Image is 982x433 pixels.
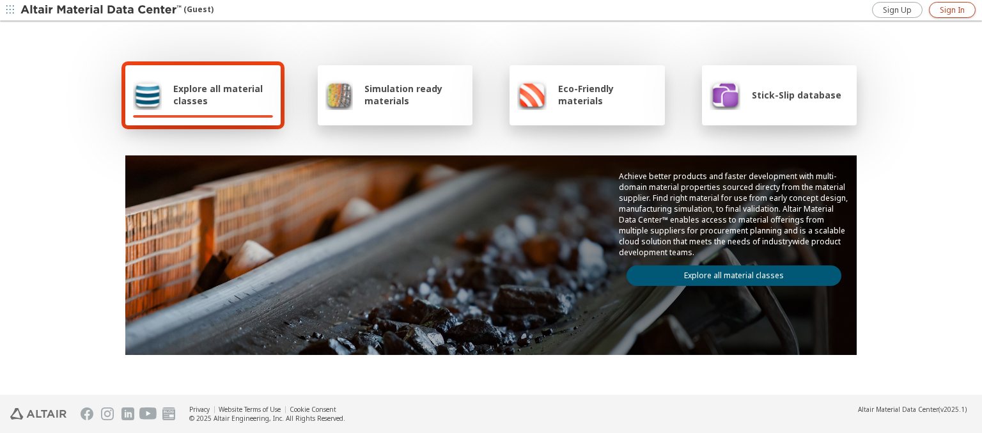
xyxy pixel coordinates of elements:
span: Eco-Friendly materials [558,83,657,107]
a: Sign In [929,2,976,18]
a: Website Terms of Use [219,405,281,414]
a: Sign Up [872,2,923,18]
img: Explore all material classes [133,79,162,110]
img: Altair Material Data Center [20,4,183,17]
a: Explore all material classes [627,265,841,286]
div: (v2025.1) [858,405,967,414]
img: Stick-Slip database [710,79,740,110]
img: Eco-Friendly materials [517,79,547,110]
a: Cookie Consent [290,405,336,414]
span: Sign In [940,5,965,15]
span: Stick-Slip database [752,89,841,101]
span: Sign Up [883,5,912,15]
img: Altair Engineering [10,408,66,420]
p: Achieve better products and faster development with multi-domain material properties sourced dire... [619,171,849,258]
a: Privacy [189,405,210,414]
div: © 2025 Altair Engineering, Inc. All Rights Reserved. [189,414,345,423]
span: Altair Material Data Center [858,405,939,414]
span: Explore all material classes [173,83,273,107]
img: Simulation ready materials [325,79,353,110]
div: (Guest) [20,4,214,17]
span: Simulation ready materials [364,83,465,107]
